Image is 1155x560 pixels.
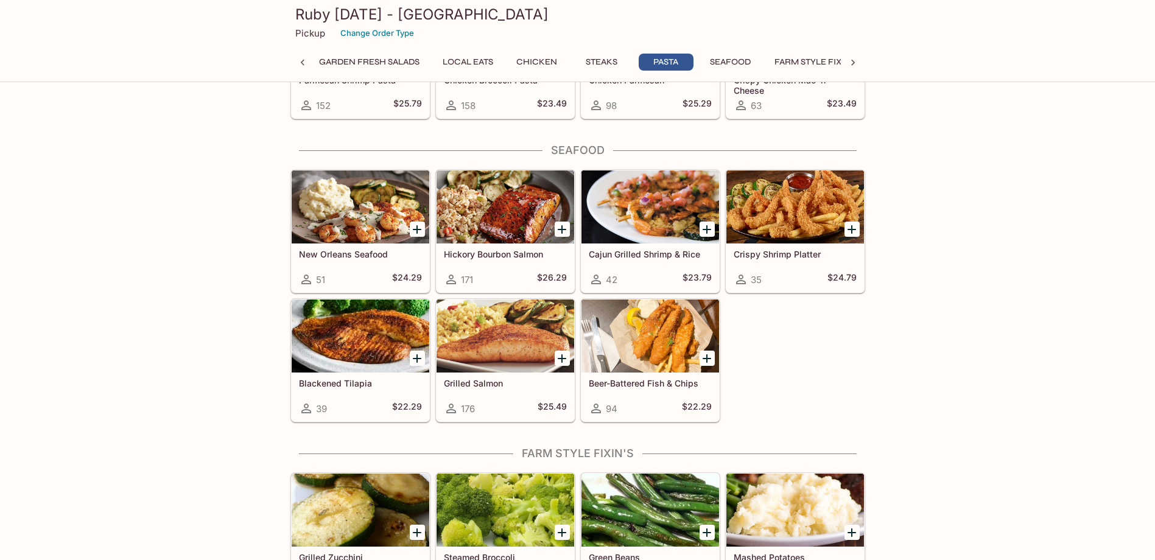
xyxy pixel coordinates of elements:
h5: Grilled Salmon [444,378,567,388]
h5: Crispy Chicken Mac 'n Cheese [734,75,857,95]
a: Cajun Grilled Shrimp & Rice42$23.79 [581,170,720,293]
button: Add Blackened Tilapia [410,351,425,366]
span: 171 [461,274,473,285]
button: Change Order Type [335,24,420,43]
h5: $22.29 [392,401,422,416]
h5: $22.29 [682,401,712,416]
a: Beer-Battered Fish & Chips94$22.29 [581,299,720,422]
button: Garden Fresh Salads [312,54,426,71]
p: Pickup [295,27,325,39]
a: Hickory Bourbon Salmon171$26.29 [436,170,575,293]
button: Add Grilled Zucchini [410,525,425,540]
div: Cajun Grilled Shrimp & Rice [581,170,719,243]
span: 98 [606,100,617,111]
button: Add Steamed Broccoli [555,525,570,540]
a: New Orleans Seafood51$24.29 [291,170,430,293]
button: Steaks [574,54,629,71]
button: Chicken [510,54,564,71]
div: Blackened Tilapia [292,299,429,373]
h5: New Orleans Seafood [299,249,422,259]
span: 42 [606,274,617,285]
button: Add New Orleans Seafood [410,222,425,237]
button: Add Grilled Salmon [555,351,570,366]
h5: Hickory Bourbon Salmon [444,249,567,259]
h4: Seafood [290,144,865,157]
h3: Ruby [DATE] - [GEOGRAPHIC_DATA] [295,5,860,24]
div: Grilled Salmon [437,299,574,373]
button: Add Cajun Grilled Shrimp & Rice [700,222,715,237]
div: Crispy Shrimp Platter [726,170,864,243]
button: Add Beer-Battered Fish & Chips [700,351,715,366]
h5: Beer-Battered Fish & Chips [589,378,712,388]
a: Grilled Salmon176$25.49 [436,299,575,422]
h5: $24.29 [392,272,422,287]
h5: $23.79 [683,272,712,287]
div: New Orleans Seafood [292,170,429,243]
h5: $25.29 [683,98,712,113]
span: 176 [461,403,475,415]
h5: $24.79 [827,272,857,287]
span: 94 [606,403,617,415]
h5: $25.79 [393,98,422,113]
span: 39 [316,403,327,415]
button: Farm Style Fixin's [768,54,864,71]
button: Seafood [703,54,758,71]
div: Mashed Potatoes [726,474,864,547]
span: 158 [461,100,476,111]
h5: Crispy Shrimp Platter [734,249,857,259]
span: 35 [751,274,762,285]
h5: $26.29 [537,272,567,287]
div: Steamed Broccoli [437,474,574,547]
a: Crispy Shrimp Platter35$24.79 [726,170,865,293]
h5: Cajun Grilled Shrimp & Rice [589,249,712,259]
h5: $23.49 [827,98,857,113]
button: Add Hickory Bourbon Salmon [555,222,570,237]
span: 63 [751,100,762,111]
button: Add Mashed Potatoes [844,525,860,540]
div: Green Beans [581,474,719,547]
span: 152 [316,100,331,111]
h5: Blackened Tilapia [299,378,422,388]
a: Blackened Tilapia39$22.29 [291,299,430,422]
div: Beer-Battered Fish & Chips [581,299,719,373]
button: Pasta [639,54,693,71]
div: Grilled Zucchini [292,474,429,547]
div: Hickory Bourbon Salmon [437,170,574,243]
button: Add Crispy Shrimp Platter [844,222,860,237]
h5: $25.49 [538,401,567,416]
h5: $23.49 [537,98,567,113]
button: Local Eats [436,54,500,71]
button: Add Green Beans [700,525,715,540]
span: 51 [316,274,325,285]
h4: Farm Style Fixin's [290,447,865,460]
